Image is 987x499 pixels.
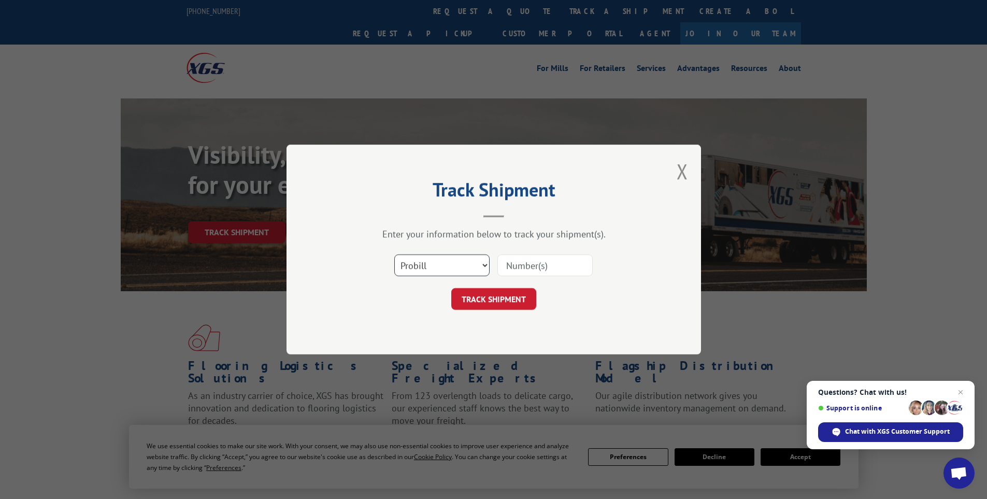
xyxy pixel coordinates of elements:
[818,422,963,442] span: Chat with XGS Customer Support
[845,427,950,436] span: Chat with XGS Customer Support
[497,254,593,276] input: Number(s)
[943,458,975,489] a: Open chat
[677,158,688,185] button: Close modal
[818,404,905,412] span: Support is online
[338,228,649,240] div: Enter your information below to track your shipment(s).
[818,388,963,396] span: Questions? Chat with us!
[451,288,536,310] button: TRACK SHIPMENT
[338,182,649,202] h2: Track Shipment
